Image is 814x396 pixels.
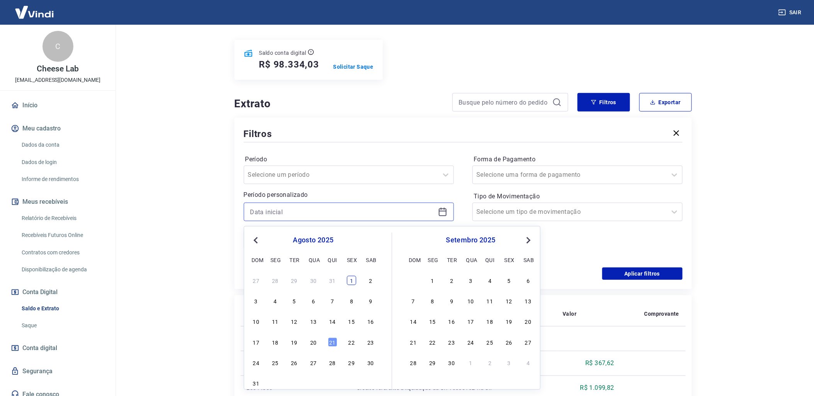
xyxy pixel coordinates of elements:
[22,343,57,354] span: Conta digital
[466,276,476,285] div: Choose quarta-feira, 3 de setembro de 2025
[270,338,280,347] div: Choose segunda-feira, 18 de agosto de 2025
[347,276,356,285] div: Choose sexta-feira, 1 de agosto de 2025
[309,358,318,367] div: Choose quarta-feira, 27 de agosto de 2025
[586,359,615,368] p: R$ 367,62
[245,155,452,164] label: Período
[9,120,106,137] button: Meu cadastro
[244,128,272,140] h5: Filtros
[309,296,318,306] div: Choose quarta-feira, 6 de agosto de 2025
[409,317,418,326] div: Choose domingo, 14 de setembro de 2025
[466,338,476,347] div: Choose quarta-feira, 24 de setembro de 2025
[366,358,376,367] div: Choose sábado, 30 de agosto de 2025
[485,317,495,326] div: Choose quinta-feira, 18 de setembro de 2025
[347,296,356,306] div: Choose sexta-feira, 8 de agosto de 2025
[19,301,106,316] a: Saldo e Extrato
[428,317,437,326] div: Choose segunda-feira, 15 de setembro de 2025
[347,317,356,326] div: Choose sexta-feira, 15 de agosto de 2025
[466,255,476,264] div: qua
[259,58,319,71] h5: R$ 98.334,03
[485,276,495,285] div: Choose quinta-feira, 4 de setembro de 2025
[523,276,533,285] div: Choose sábado, 6 de setembro de 2025
[270,317,280,326] div: Choose segunda-feira, 11 de agosto de 2025
[251,236,260,245] button: Previous Month
[777,5,805,20] button: Sair
[428,358,437,367] div: Choose segunda-feira, 29 de setembro de 2025
[252,255,261,264] div: dom
[563,310,577,318] p: Valor
[347,255,356,264] div: sex
[485,296,495,306] div: Choose quinta-feira, 11 de setembro de 2025
[639,93,692,112] button: Exportar
[19,245,106,261] a: Contratos com credores
[485,358,495,367] div: Choose quinta-feira, 2 de outubro de 2025
[42,31,73,62] div: C
[9,97,106,114] a: Início
[447,358,456,367] div: Choose terça-feira, 30 de setembro de 2025
[644,310,679,318] p: Comprovante
[505,317,514,326] div: Choose sexta-feira, 19 de setembro de 2025
[347,358,356,367] div: Choose sexta-feira, 29 de agosto de 2025
[328,338,337,347] div: Choose quinta-feira, 21 de agosto de 2025
[250,206,435,218] input: Data inicial
[447,255,456,264] div: ter
[9,340,106,357] a: Conta digital
[252,358,261,367] div: Choose domingo, 24 de agosto de 2025
[485,255,495,264] div: qui
[19,171,106,187] a: Informe de rendimentos
[290,338,299,347] div: Choose terça-feira, 19 de agosto de 2025
[19,210,106,226] a: Relatório de Recebíveis
[578,93,630,112] button: Filtros
[505,358,514,367] div: Choose sexta-feira, 3 de outubro de 2025
[333,63,374,71] a: Solicitar Saque
[252,379,261,388] div: Choose domingo, 31 de agosto de 2025
[9,0,59,24] img: Vindi
[19,227,106,243] a: Recebíveis Futuros Online
[9,193,106,210] button: Meus recebíveis
[19,262,106,278] a: Disponibilização de agenda
[270,255,280,264] div: seg
[366,276,376,285] div: Choose sábado, 2 de agosto de 2025
[270,379,280,388] div: Choose segunda-feira, 1 de setembro de 2025
[309,317,318,326] div: Choose quarta-feira, 13 de agosto de 2025
[505,338,514,347] div: Choose sexta-feira, 26 de setembro de 2025
[466,296,476,306] div: Choose quarta-feira, 10 de setembro de 2025
[523,358,533,367] div: Choose sábado, 4 de outubro de 2025
[447,338,456,347] div: Choose terça-feira, 23 de setembro de 2025
[244,190,454,200] p: Período personalizado
[9,284,106,301] button: Conta Digital
[309,255,318,264] div: qua
[328,255,337,264] div: qui
[466,358,476,367] div: Choose quarta-feira, 1 de outubro de 2025
[252,317,261,326] div: Choose domingo, 10 de agosto de 2025
[428,255,437,264] div: seg
[328,358,337,367] div: Choose quinta-feira, 28 de agosto de 2025
[252,276,261,285] div: Choose domingo, 27 de julho de 2025
[290,358,299,367] div: Choose terça-feira, 26 de agosto de 2025
[309,276,318,285] div: Choose quarta-feira, 30 de julho de 2025
[523,317,533,326] div: Choose sábado, 20 de setembro de 2025
[259,49,307,57] p: Saldo conta digital
[523,296,533,306] div: Choose sábado, 13 de setembro de 2025
[235,96,443,112] h4: Extrato
[290,276,299,285] div: Choose terça-feira, 29 de julho de 2025
[250,275,376,389] div: month 2025-08
[602,267,683,280] button: Aplicar filtros
[290,255,299,264] div: ter
[19,137,106,153] a: Dados da conta
[252,296,261,306] div: Choose domingo, 3 de agosto de 2025
[9,363,106,380] a: Segurança
[428,338,437,347] div: Choose segunda-feira, 22 de setembro de 2025
[409,276,418,285] div: Choose domingo, 31 de agosto de 2025
[19,318,106,333] a: Saque
[447,296,456,306] div: Choose terça-feira, 9 de setembro de 2025
[409,255,418,264] div: dom
[37,65,79,73] p: Cheese Lab
[408,275,534,368] div: month 2025-09
[474,155,681,164] label: Forma de Pagamento
[409,338,418,347] div: Choose domingo, 21 de setembro de 2025
[447,276,456,285] div: Choose terça-feira, 2 de setembro de 2025
[347,338,356,347] div: Choose sexta-feira, 22 de agosto de 2025
[309,379,318,388] div: Choose quarta-feira, 3 de setembro de 2025
[523,255,533,264] div: sab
